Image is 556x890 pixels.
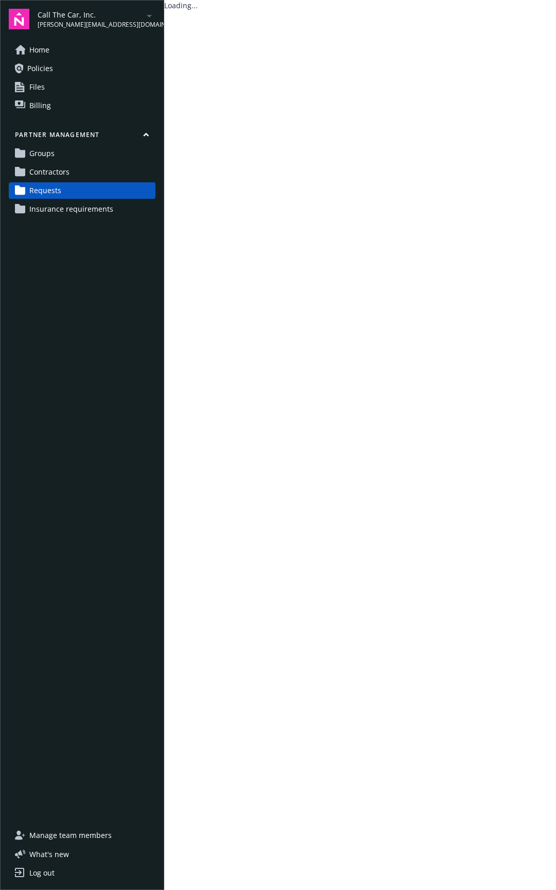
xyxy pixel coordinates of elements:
[29,97,51,114] span: Billing
[29,42,49,58] span: Home
[9,42,155,58] a: Home
[9,182,155,199] a: Requests
[38,9,143,20] span: Call The Car, Inc.
[9,130,155,143] button: Partner management
[9,827,155,844] a: Manage team members
[38,9,155,29] button: Call The Car, Inc.[PERSON_NAME][EMAIL_ADDRESS][DOMAIN_NAME]arrowDropDown
[9,79,155,95] a: Files
[38,20,143,29] span: [PERSON_NAME][EMAIL_ADDRESS][DOMAIN_NAME]
[9,97,155,114] a: Billing
[29,201,113,217] span: Insurance requirements
[29,79,45,95] span: Files
[9,849,85,860] button: What's new
[29,827,112,844] span: Manage team members
[9,201,155,217] a: Insurance requirements
[9,9,29,29] img: navigator-logo.svg
[27,60,53,77] span: Policies
[29,145,55,162] span: Groups
[9,164,155,180] a: Contractors
[9,60,155,77] a: Policies
[143,9,155,22] a: arrowDropDown
[9,145,155,162] a: Groups
[29,182,61,199] span: Requests
[29,865,55,881] div: Log out
[29,164,69,180] span: Contractors
[29,849,69,860] span: What ' s new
